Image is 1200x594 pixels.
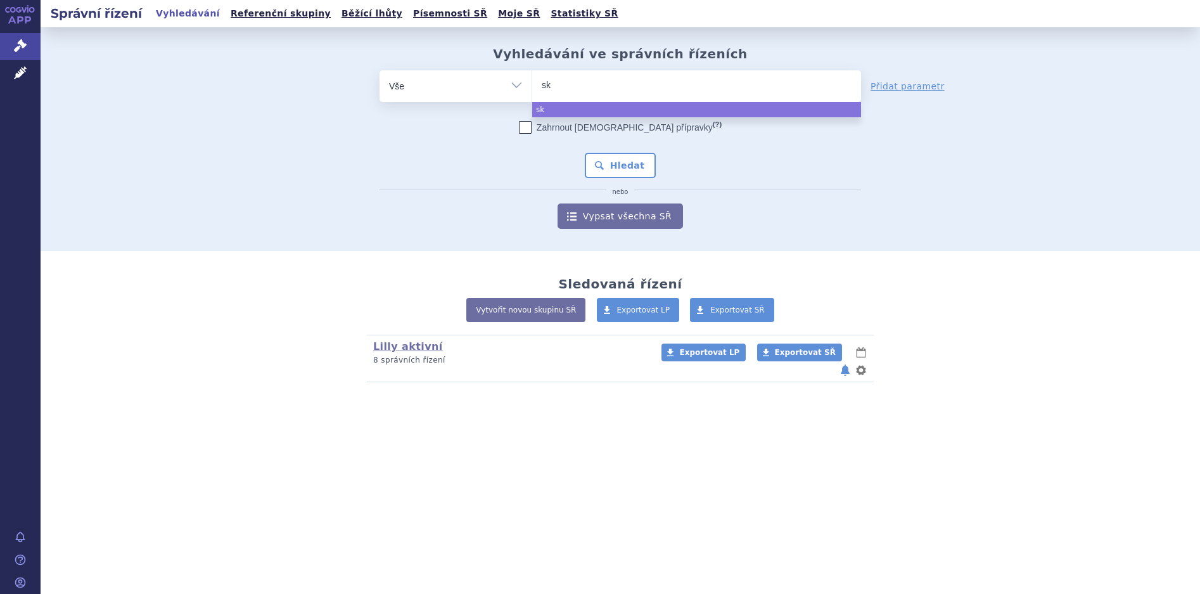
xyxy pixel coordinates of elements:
abbr: (?) [713,120,722,129]
a: Lilly aktivní [373,340,443,352]
a: Referenční skupiny [227,5,335,22]
a: Vypsat všechna SŘ [558,203,683,229]
a: Exportovat SŘ [757,344,842,361]
h2: Správní řízení [41,4,152,22]
h2: Sledovaná řízení [558,276,682,292]
button: lhůty [855,345,867,360]
p: 8 správních řízení [373,355,645,366]
a: Přidat parametr [871,80,945,93]
a: Exportovat LP [597,298,680,322]
a: Statistiky SŘ [547,5,622,22]
button: notifikace [839,363,852,378]
button: nastavení [855,363,867,378]
a: Písemnosti SŘ [409,5,491,22]
a: Moje SŘ [494,5,544,22]
i: nebo [606,188,635,196]
a: Vytvořit novou skupinu SŘ [466,298,585,322]
span: Exportovat SŘ [775,348,836,357]
a: Vyhledávání [152,5,224,22]
a: Exportovat LP [661,344,746,361]
h2: Vyhledávání ve správních řízeních [493,46,748,61]
span: Exportovat SŘ [710,306,765,314]
span: Exportovat LP [617,306,670,314]
a: Exportovat SŘ [690,298,774,322]
label: Zahrnout [DEMOGRAPHIC_DATA] přípravky [519,121,722,134]
a: Běžící lhůty [338,5,406,22]
li: sk [532,102,861,117]
button: Hledat [585,153,656,178]
span: Exportovat LP [679,348,739,357]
